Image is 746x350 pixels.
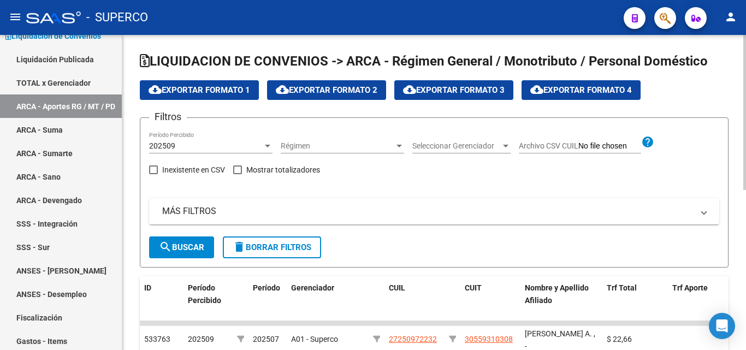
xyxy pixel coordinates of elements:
span: 533763 [144,335,170,343]
span: Exportar Formato 1 [149,85,250,95]
mat-icon: cloud_download [276,83,289,96]
span: Período [253,283,280,292]
h3: Filtros [149,109,187,124]
input: Archivo CSV CUIL [578,141,641,151]
button: Borrar Filtros [223,236,321,258]
span: $ 22,66 [607,335,632,343]
span: - SUPERCO [86,5,148,29]
span: Archivo CSV CUIL [519,141,578,150]
span: 202507 [253,335,279,343]
datatable-header-cell: Gerenciador [287,276,369,324]
mat-expansion-panel-header: MÁS FILTROS [149,198,719,224]
span: 30559310308 [465,335,513,343]
span: Exportar Formato 4 [530,85,632,95]
datatable-header-cell: Trf Aporte [668,276,733,324]
span: 202509 [188,335,214,343]
datatable-header-cell: Nombre y Apellido Afiliado [520,276,602,324]
span: Nombre y Apellido Afiliado [525,283,589,305]
mat-icon: delete [233,240,246,253]
datatable-header-cell: Período Percibido [183,276,233,324]
datatable-header-cell: ID [140,276,183,324]
button: Exportar Formato 1 [140,80,259,100]
button: Buscar [149,236,214,258]
datatable-header-cell: CUIT [460,276,520,324]
button: Exportar Formato 4 [522,80,641,100]
mat-icon: search [159,240,172,253]
span: Seleccionar Gerenciador [412,141,501,151]
mat-panel-title: MÁS FILTROS [162,205,693,217]
mat-icon: cloud_download [530,83,543,96]
span: Gerenciador [291,283,334,292]
span: ID [144,283,151,292]
datatable-header-cell: CUIL [384,276,445,324]
span: Exportar Formato 2 [276,85,377,95]
span: Liquidación de Convenios [5,30,101,42]
span: 202509 [149,141,175,150]
span: CUIL [389,283,405,292]
datatable-header-cell: Trf Total [602,276,668,324]
span: CUIT [465,283,482,292]
span: 27250972232 [389,335,437,343]
mat-icon: help [641,135,654,149]
mat-icon: cloud_download [403,83,416,96]
span: Buscar [159,242,204,252]
span: Trf Aporte [672,283,708,292]
mat-icon: person [724,10,737,23]
button: Exportar Formato 2 [267,80,386,100]
mat-icon: cloud_download [149,83,162,96]
mat-icon: menu [9,10,22,23]
span: Trf Total [607,283,637,292]
span: Período Percibido [188,283,221,305]
datatable-header-cell: Período [248,276,287,324]
span: Exportar Formato 3 [403,85,505,95]
div: Open Intercom Messenger [709,313,735,339]
button: Exportar Formato 3 [394,80,513,100]
span: LIQUIDACION DE CONVENIOS -> ARCA - Régimen General / Monotributo / Personal Doméstico [140,54,708,69]
span: Inexistente en CSV [162,163,225,176]
span: Borrar Filtros [233,242,311,252]
span: Mostrar totalizadores [246,163,320,176]
span: A01 - Superco [291,335,338,343]
span: Régimen [281,141,394,151]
